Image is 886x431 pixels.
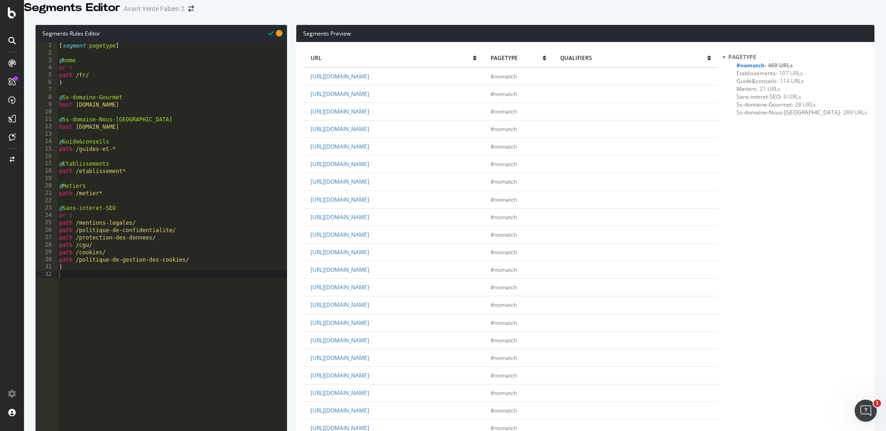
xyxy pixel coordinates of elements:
div: Avant Vente Fabien 2 [124,4,185,13]
span: url [311,54,473,62]
div: 16 [36,153,58,160]
a: [URL][DOMAIN_NAME] [311,213,369,221]
span: Click to filter pagetype on Metiers [736,85,780,93]
span: - 289 URLs [840,108,867,116]
span: #nomatch [491,354,517,362]
div: 7 [36,86,58,94]
div: 6 [36,79,58,86]
a: [URL][DOMAIN_NAME] [311,248,369,256]
span: - 6 URLs [780,93,801,101]
span: #nomatch [491,283,517,291]
a: [URL][DOMAIN_NAME] [311,266,369,274]
div: 3 [36,57,58,64]
span: Click to filter pagetype on #nomatch [736,61,793,69]
div: 10 [36,108,58,116]
span: Click to filter pagetype on Guide&conseils [736,77,804,85]
span: pagetype [491,54,543,62]
div: 29 [36,249,58,256]
span: #nomatch [491,160,517,168]
span: qualifiers [560,54,707,62]
span: #nomatch [491,196,517,204]
div: arrow-right-arrow-left [188,6,194,12]
a: [URL][DOMAIN_NAME] [311,319,369,327]
div: 14 [36,138,58,145]
div: 17 [36,160,58,168]
span: - 469 URLs [765,61,793,69]
div: 21 [36,190,58,197]
span: - 28 URLs [792,101,816,108]
a: [URL][DOMAIN_NAME] [311,160,369,168]
a: [URL][DOMAIN_NAME] [311,178,369,186]
div: 11 [36,116,58,123]
a: [URL][DOMAIN_NAME] [311,389,369,397]
div: Segments Preview [296,25,874,42]
span: #nomatch [491,389,517,397]
div: 5 [36,72,58,79]
div: 8 [36,94,58,101]
span: #nomatch [491,213,517,221]
span: - 107 URLs [776,69,803,77]
span: #nomatch [491,371,517,379]
span: #nomatch [491,266,517,274]
div: 28 [36,241,58,249]
div: 31 [36,263,58,271]
a: [URL][DOMAIN_NAME] [311,354,369,362]
a: [URL][DOMAIN_NAME] [311,336,369,344]
div: 18 [36,168,58,175]
span: #nomatch [491,90,517,98]
div: 1 [36,42,58,49]
span: #nomatch [491,231,517,239]
span: - 21 URLs [756,85,780,93]
span: #nomatch [491,407,517,414]
span: Click to filter pagetype on Ss-domaine-Gourmet [736,101,816,108]
span: Click to filter pagetype on Etablissements [736,69,803,77]
div: 2 [36,49,58,57]
span: #nomatch [491,248,517,256]
div: 13 [36,131,58,138]
div: 30 [36,256,58,263]
span: Syntax is valid [268,29,274,37]
a: [URL][DOMAIN_NAME] [311,231,369,239]
a: [URL][DOMAIN_NAME] [311,283,369,291]
div: 9 [36,101,58,108]
span: Click to filter pagetype on Sans-interet-SEO [736,93,801,101]
span: #nomatch [491,72,517,80]
span: #nomatch [491,336,517,344]
div: 32 [36,271,58,278]
div: 15 [36,145,58,153]
a: [URL][DOMAIN_NAME] [311,407,369,414]
div: 4 [36,64,58,72]
span: #nomatch [491,178,517,186]
span: - 114 URLs [777,77,804,85]
div: 26 [36,227,58,234]
a: [URL][DOMAIN_NAME] [311,143,369,150]
div: 20 [36,182,58,190]
div: 23 [36,204,58,212]
a: [URL][DOMAIN_NAME] [311,196,369,204]
span: #nomatch [491,125,517,133]
span: 1 [874,400,881,407]
span: #nomatch [491,143,517,150]
div: 12 [36,123,58,131]
div: 27 [36,234,58,241]
a: [URL][DOMAIN_NAME] [311,72,369,80]
a: [URL][DOMAIN_NAME] [311,371,369,379]
span: #nomatch [491,319,517,327]
span: #nomatch [491,301,517,309]
a: [URL][DOMAIN_NAME] [311,301,369,309]
span: Click to filter pagetype on Ss-domaine-Nous-Rejoindre [736,108,867,116]
span: #nomatch [491,108,517,115]
div: Segments Rules Editor [36,25,287,42]
a: [URL][DOMAIN_NAME] [311,90,369,98]
div: 19 [36,175,58,182]
div: 22 [36,197,58,204]
iframe: Intercom live chat [855,400,877,422]
span: pagetype [728,53,756,61]
a: [URL][DOMAIN_NAME] [311,108,369,115]
div: 24 [36,212,58,219]
span: You have unsaved modifications [276,29,282,37]
div: 25 [36,219,58,227]
a: [URL][DOMAIN_NAME] [311,125,369,133]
